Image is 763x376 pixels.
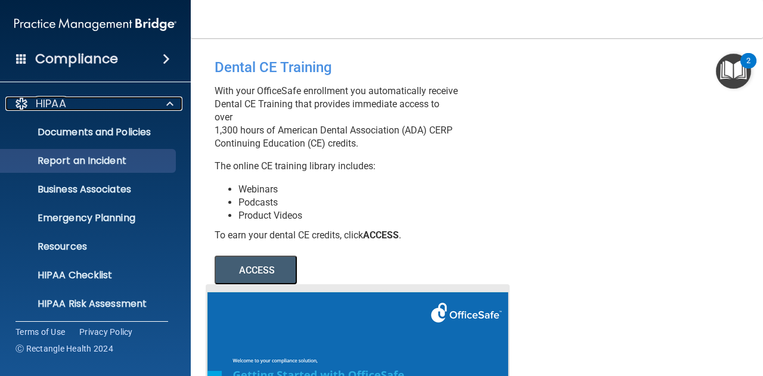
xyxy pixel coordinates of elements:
[36,97,66,111] p: HIPAA
[238,209,459,222] li: Product Videos
[215,50,459,85] div: Dental CE Training
[8,155,170,167] p: Report an Incident
[8,269,170,281] p: HIPAA Checklist
[8,212,170,224] p: Emergency Planning
[215,160,459,173] p: The online CE training library includes:
[238,196,459,209] li: Podcasts
[746,61,750,76] div: 2
[14,97,173,111] a: HIPAA
[716,54,751,89] button: Open Resource Center, 2 new notifications
[215,85,459,150] p: With your OfficeSafe enrollment you automatically receive Dental CE Training that provides immedi...
[215,256,297,284] button: ACCESS
[215,266,541,275] a: ACCESS
[15,326,65,338] a: Terms of Use
[215,229,459,242] div: To earn your dental CE credits, click .
[79,326,133,338] a: Privacy Policy
[363,229,399,241] b: ACCESS
[8,298,170,310] p: HIPAA Risk Assessment
[8,126,170,138] p: Documents and Policies
[15,343,113,355] span: Ⓒ Rectangle Health 2024
[35,51,118,67] h4: Compliance
[14,13,176,36] img: PMB logo
[8,184,170,195] p: Business Associates
[8,241,170,253] p: Resources
[238,183,459,196] li: Webinars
